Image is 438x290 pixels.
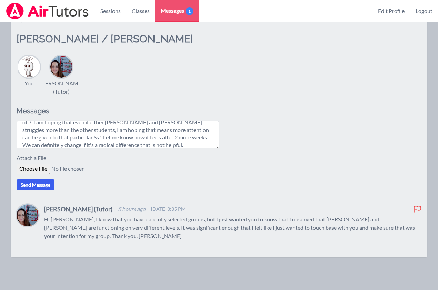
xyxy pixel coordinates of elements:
img: Joyce Law [18,56,40,78]
button: Send Message [17,179,54,190]
textarea: Hi [PERSON_NAME], It is possible. I paced them in the same groups because of iReady and last year... [17,121,219,148]
span: Messages [161,7,193,15]
span: [DATE] 3:35 PM [151,206,186,213]
p: Hi [PERSON_NAME], I know that you have carefully selected groups, but I just wanted you to know t... [44,215,421,240]
h4: [PERSON_NAME] (Tutor) [44,204,112,214]
h2: Messages [17,107,219,115]
div: You [24,79,34,87]
span: 5 hours ago [118,205,146,213]
label: Attach a File [17,154,50,164]
h2: [PERSON_NAME] / [PERSON_NAME] [17,32,219,54]
img: Leah Hoff [50,56,72,78]
div: [PERSON_NAME] (Tutor) [40,79,83,96]
img: Airtutors Logo [6,3,89,19]
img: Leah Hoff [17,204,39,226]
span: 1 [186,7,193,15]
